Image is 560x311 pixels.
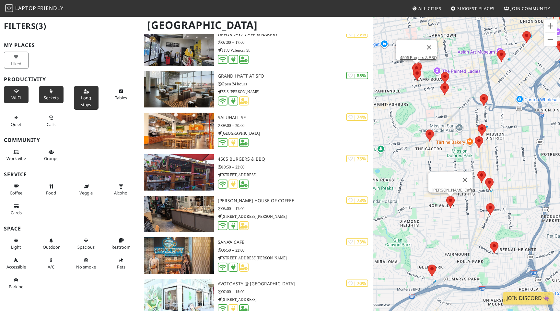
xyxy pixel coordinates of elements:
[218,247,373,253] p: 06:30 – 22:00
[48,264,54,270] span: Air conditioned
[218,281,373,287] h3: Avotoasty @ [GEOGRAPHIC_DATA]
[140,30,373,66] a: UPFORDAYZ Cafe & Bakery | 79% UPFORDAYZ Cafe & Bakery 07:00 – 17:00 1198 Valencia St
[144,154,214,191] img: 4505 Burgers & BBQ
[79,190,93,196] span: Veggie
[218,205,373,212] p: 06:00 – 17:00
[218,164,373,170] p: 10:30 – 22:00
[421,40,437,55] button: Close
[74,181,99,198] button: Veggie
[218,296,373,303] p: [STREET_ADDRESS]
[44,95,59,101] span: Power sockets
[39,112,64,130] button: Calls
[218,289,373,295] p: 07:00 – 15:00
[346,155,368,162] div: | 73%
[140,237,373,274] a: Sana’a cafe | 73% Sana’a cafe 06:30 – 22:00 [STREET_ADDRESS][PERSON_NAME]
[218,156,373,162] h3: 4505 Burgers & BBQ
[111,244,131,250] span: Restroom
[117,264,125,270] span: Pet friendly
[409,3,444,14] a: All Cities
[346,280,368,287] div: | 70%
[218,198,373,204] h3: [PERSON_NAME] House of Coffee
[346,72,368,79] div: | 85%
[4,16,136,36] h2: Filters
[4,42,136,48] h3: My Places
[4,201,29,218] button: Cards
[11,210,22,216] span: Credit cards
[140,113,373,149] a: Saluhall SF | 74% Saluhall SF 09:00 – 20:00 [GEOGRAPHIC_DATA]
[144,71,214,107] img: Grand Hyatt At SFO
[218,39,373,45] p: 07:00 – 17:00
[4,181,29,198] button: Coffee
[4,137,136,143] h3: Community
[346,238,368,245] div: | 73%
[44,155,58,161] span: Group tables
[144,237,214,274] img: Sana’a cafe
[109,255,134,272] button: Pets
[457,172,473,188] button: Close
[218,130,373,136] p: [GEOGRAPHIC_DATA]
[218,89,373,95] p: 55 S [PERSON_NAME]
[218,73,373,79] h3: Grand Hyatt At SFO
[37,5,63,12] span: Friendly
[4,275,29,292] button: Parking
[140,196,373,232] a: Henry's House of Coffee | 73% [PERSON_NAME] House of Coffee 06:00 – 17:00 [STREET_ADDRESS][PERSON...
[218,240,373,245] h3: Sana’a cafe
[218,47,373,53] p: 1198 Valencia St
[142,16,372,34] h1: [GEOGRAPHIC_DATA]
[218,172,373,178] p: [STREET_ADDRESS]
[109,181,134,198] button: Alcohol
[346,113,368,121] div: | 74%
[544,19,557,32] button: Zoom in
[4,255,29,272] button: Accessible
[76,264,96,270] span: Smoke free
[346,196,368,204] div: | 73%
[140,71,373,107] a: Grand Hyatt At SFO | 85% Grand Hyatt At SFO Open 24 hours 55 S [PERSON_NAME]
[39,181,64,198] button: Food
[9,284,24,290] span: Parking
[114,190,128,196] span: Alcohol
[432,188,473,193] a: [PERSON_NAME] Cafe
[5,4,13,12] img: LaptopFriendly
[218,213,373,219] p: [STREET_ADDRESS][PERSON_NAME]
[47,121,55,127] span: Video/audio calls
[15,5,36,12] span: Laptop
[140,154,373,191] a: 4505 Burgers & BBQ | 73% 4505 Burgers & BBQ 10:30 – 22:00 [STREET_ADDRESS]
[218,255,373,261] p: [STREET_ADDRESS][PERSON_NAME]
[457,6,495,11] span: Suggest Places
[74,86,99,110] button: Long stays
[144,113,214,149] img: Saluhall SF
[418,6,441,11] span: All Cities
[39,255,64,272] button: A/C
[39,235,64,252] button: Outdoor
[4,235,29,252] button: Light
[11,121,21,127] span: Quiet
[115,95,127,101] span: Work-friendly tables
[218,81,373,87] p: Open 24 hours
[4,147,29,164] button: Work vibe
[501,3,553,14] a: Join Community
[4,112,29,130] button: Quiet
[4,171,136,178] h3: Service
[39,86,64,103] button: Sockets
[43,244,60,250] span: Outdoor area
[11,244,21,250] span: Natural light
[11,95,21,101] span: Stable Wi-Fi
[510,6,550,11] span: Join Community
[109,235,134,252] button: Restroom
[144,30,214,66] img: UPFORDAYZ Cafe & Bakery
[46,190,56,196] span: Food
[218,115,373,120] h3: Saluhall SF
[144,196,214,232] img: Henry's House of Coffee
[36,20,46,31] span: (3)
[6,264,26,270] span: Accessible
[544,33,557,46] button: Zoom out
[448,3,497,14] a: Suggest Places
[109,86,134,103] button: Tables
[81,95,91,107] span: Long stays
[39,147,64,164] button: Groups
[4,86,29,103] button: Wi-Fi
[4,226,136,232] h3: Space
[74,255,99,272] button: No smoke
[218,122,373,129] p: 09:00 – 20:00
[74,235,99,252] button: Spacious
